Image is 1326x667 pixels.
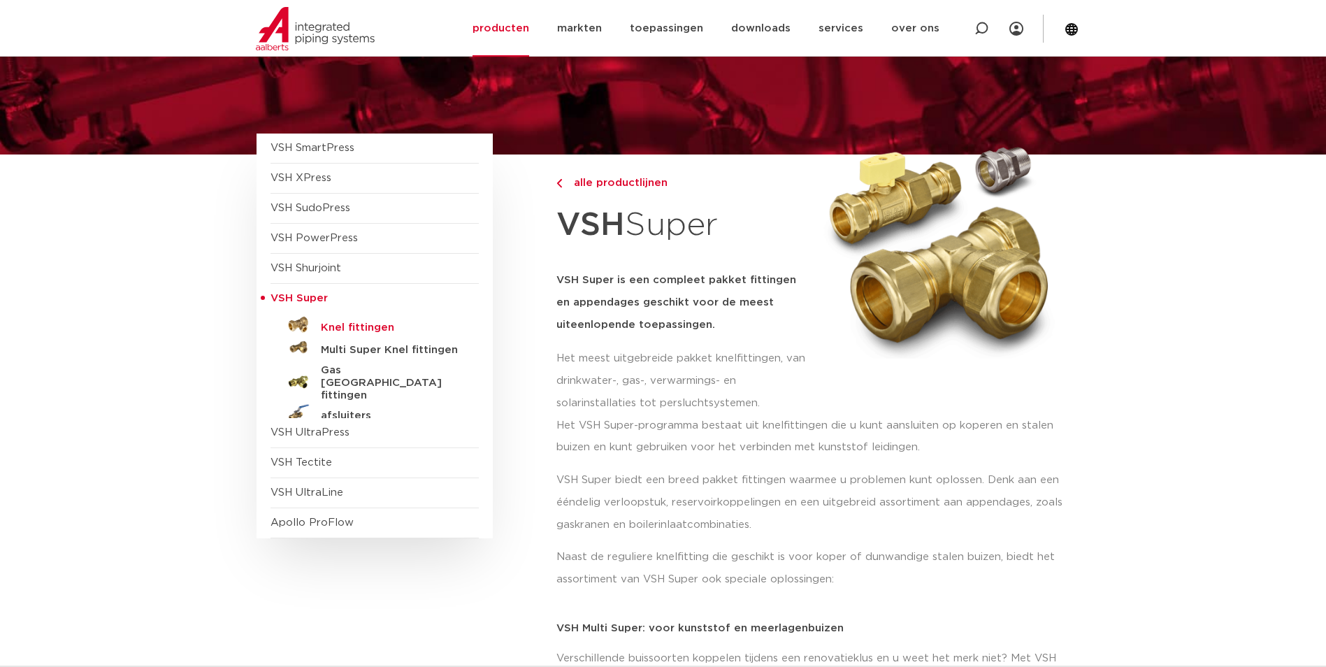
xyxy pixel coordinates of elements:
strong: VSH [556,209,625,241]
p: Het VSH Super-programma bestaat uit knelfittingen die u kunt aansluiten op koperen en stalen buiz... [556,415,1070,459]
h5: Gas [GEOGRAPHIC_DATA] fittingen [321,364,459,402]
a: VSH XPress [271,173,331,183]
p: VSH Multi Super: voor kunststof en meerlagenbuizen [556,623,1070,633]
p: VSH Super biedt een breed pakket fittingen waarmee u problemen kunt oplossen. Denk aan een ééndel... [556,469,1070,536]
a: Multi Super Knel fittingen [271,336,479,359]
a: Gas [GEOGRAPHIC_DATA] fittingen [271,359,479,402]
a: VSH SudoPress [271,203,350,213]
img: chevron-right.svg [556,179,562,188]
h5: Multi Super Knel fittingen [321,344,459,357]
p: Het meest uitgebreide pakket knelfittingen, van drinkwater-, gas-, verwarmings- en solarinstallat... [556,347,809,415]
p: Naast de reguliere knelfitting die geschikt is voor koper of dunwandige stalen buizen, biedt het ... [556,546,1070,591]
a: alle productlijnen [556,175,809,192]
a: afsluiters [271,402,479,424]
a: VSH UltraPress [271,427,349,438]
h5: Knel fittingen [321,322,459,334]
a: VSH PowerPress [271,233,358,243]
a: Apollo ProFlow [271,517,354,528]
a: VSH UltraLine [271,487,343,498]
h5: afsluiters [321,410,459,422]
span: VSH Super [271,293,328,303]
h1: Super [556,199,809,252]
a: VSH SmartPress [271,143,354,153]
span: alle productlijnen [565,178,668,188]
a: Knel fittingen [271,314,479,336]
h5: VSH Super is een compleet pakket fittingen en appendages geschikt voor de meest uiteenlopende toe... [556,269,809,336]
a: VSH Shurjoint [271,263,341,273]
a: VSH Tectite [271,457,332,468]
